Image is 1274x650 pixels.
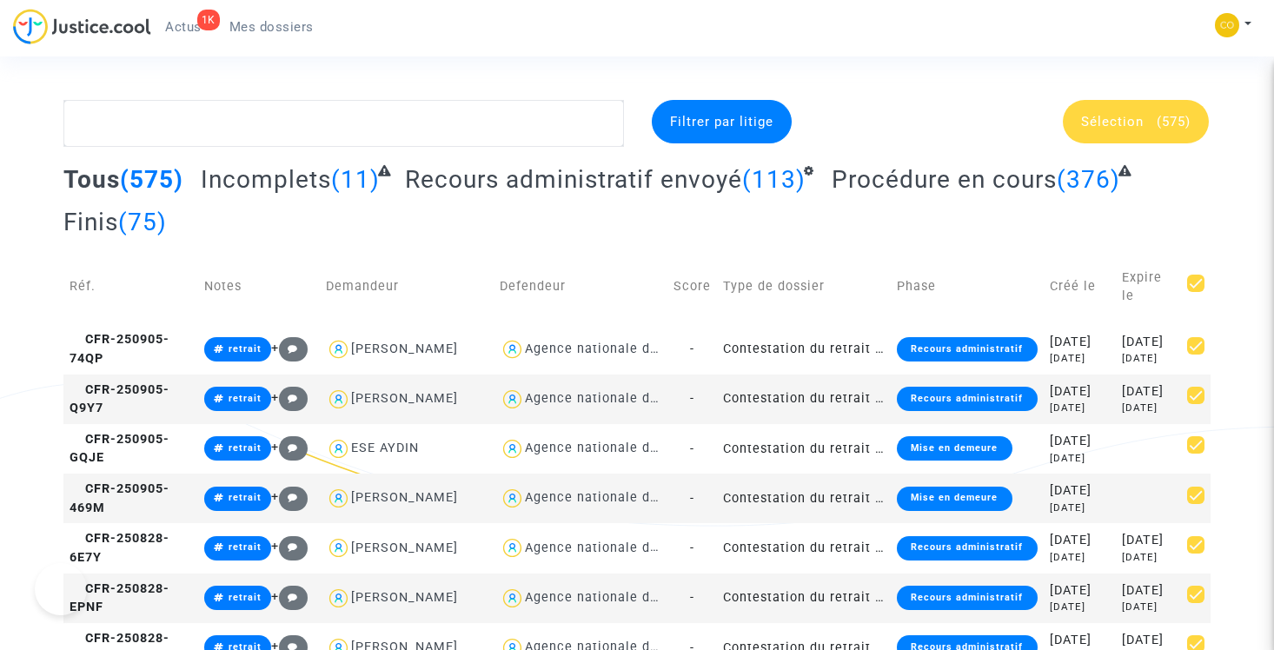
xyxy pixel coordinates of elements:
span: CFR-250905-74QP [70,332,169,366]
td: Contestation du retrait de [PERSON_NAME] par l'ANAH (mandataire) [717,424,891,474]
div: Mise en demeure [897,487,1012,511]
div: [DATE] [1122,333,1175,352]
div: [DATE] [1050,581,1110,600]
span: - [690,590,694,605]
span: CFR-250905-GQJE [70,432,169,466]
span: Incomplets [201,165,331,194]
span: - [690,342,694,356]
div: [DATE] [1122,351,1175,366]
img: icon-user.svg [326,586,351,611]
span: (113) [742,165,806,194]
span: Procédure en cours [832,165,1057,194]
span: retrait [229,442,262,454]
span: Tous [63,165,120,194]
span: Recours administratif envoyé [405,165,742,194]
div: ESE AYDIN [351,441,419,455]
span: - [690,491,694,506]
span: (575) [120,165,183,194]
img: icon-user.svg [326,337,351,362]
div: [DATE] [1122,531,1175,550]
div: [DATE] [1122,581,1175,600]
img: icon-user.svg [500,486,525,511]
div: Agence nationale de l'habitat [525,342,716,356]
div: [DATE] [1050,531,1110,550]
div: Recours administratif [897,536,1037,560]
img: icon-user.svg [500,337,525,362]
div: [PERSON_NAME] [351,590,458,605]
img: icon-user.svg [500,535,525,560]
div: [DATE] [1050,600,1110,614]
img: icon-user.svg [326,486,351,511]
div: [DATE] [1050,351,1110,366]
img: icon-user.svg [326,387,351,412]
span: (376) [1057,165,1120,194]
span: retrait [229,492,262,503]
div: [DATE] [1122,382,1175,401]
td: Contestation du retrait de [PERSON_NAME] par l'ANAH (mandataire) [717,523,891,573]
span: retrait [229,592,262,603]
div: [DATE] [1122,401,1175,415]
img: icon-user.svg [500,436,525,461]
div: Recours administratif [897,387,1037,411]
span: CFR-250828-6E7Y [70,531,169,565]
span: retrait [229,343,262,355]
td: Contestation du retrait de [PERSON_NAME] par l'ANAH (mandataire) [717,324,891,374]
div: [PERSON_NAME] [351,490,458,505]
iframe: Help Scout Beacon - Open [35,563,87,615]
span: CFR-250828-EPNF [70,581,169,615]
span: - [690,441,694,456]
span: + [271,489,309,504]
div: [DATE] [1050,432,1110,451]
td: Notes [198,249,320,324]
td: Contestation du retrait de [PERSON_NAME] par l'ANAH (mandataire) [717,474,891,523]
td: Score [667,249,717,324]
td: Contestation du retrait de [PERSON_NAME] par l'ANAH (mandataire) [717,574,891,623]
div: Agence nationale de l'habitat [525,541,716,555]
td: Contestation du retrait de [PERSON_NAME] par l'ANAH (mandataire) [717,375,891,424]
td: Demandeur [320,249,494,324]
div: Agence nationale de l'habitat [525,590,716,605]
div: Recours administratif [897,586,1037,610]
span: retrait [229,393,262,404]
td: Defendeur [494,249,667,324]
div: [DATE] [1050,382,1110,401]
div: [DATE] [1050,333,1110,352]
span: - [690,391,694,406]
img: icon-user.svg [500,586,525,611]
div: [DATE] [1050,501,1110,515]
span: (11) [331,165,380,194]
div: [PERSON_NAME] [351,391,458,406]
div: [DATE] [1122,600,1175,614]
div: [DATE] [1050,631,1110,650]
td: Phase [891,249,1043,324]
div: Agence nationale de l'habitat [525,490,716,505]
td: Créé le [1044,249,1116,324]
span: Actus [165,19,202,35]
span: - [690,541,694,555]
span: + [271,341,309,355]
div: Mise en demeure [897,436,1012,461]
img: icon-user.svg [500,387,525,412]
span: Filtrer par litige [670,114,773,129]
div: [PERSON_NAME] [351,541,458,555]
div: [DATE] [1050,550,1110,565]
div: [DATE] [1122,550,1175,565]
a: Mes dossiers [216,14,328,40]
div: Agence nationale de l'habitat [525,441,716,455]
div: [DATE] [1050,401,1110,415]
span: CFR-250905-Q9Y7 [70,382,169,416]
div: [DATE] [1122,631,1175,650]
img: jc-logo.svg [13,9,151,44]
img: 5a13cfc393247f09c958b2f13390bacc [1215,13,1239,37]
div: [PERSON_NAME] [351,342,458,356]
span: + [271,589,309,604]
a: 1KActus [151,14,216,40]
span: Sélection [1081,114,1144,129]
div: Recours administratif [897,337,1037,361]
span: + [271,539,309,554]
span: retrait [229,541,262,553]
span: + [271,390,309,405]
div: [DATE] [1050,481,1110,501]
span: CFR-250905-469M [70,481,169,515]
span: (575) [1157,114,1191,129]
